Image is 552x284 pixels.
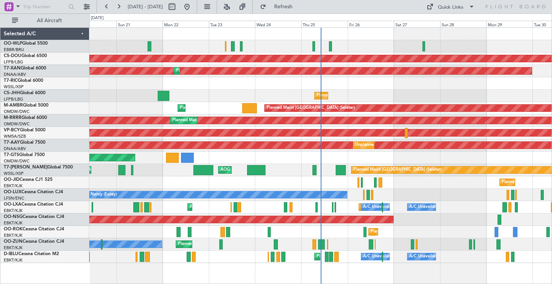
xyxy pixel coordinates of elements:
[172,115,246,126] div: Planned Maint Dubai (Al Maktoum Intl)
[4,41,22,46] span: OO-WLP
[4,54,47,58] a: CS-DOUGlobal 6500
[438,4,463,11] div: Quick Links
[486,21,532,27] div: Mon 29
[4,116,47,120] a: M-RRRRGlobal 6000
[72,189,117,200] div: No Crew Nancy (Essey)
[317,251,400,262] div: Planned Maint Nice ([GEOGRAPHIC_DATA])
[128,3,163,10] span: [DATE] - [DATE]
[8,15,81,27] button: All Aircraft
[409,251,529,262] div: A/C Unavailable [GEOGRAPHIC_DATA]-[GEOGRAPHIC_DATA]
[4,128,20,132] span: VP-BCY
[180,102,254,114] div: Planned Maint Dubai (Al Maktoum Intl)
[4,103,23,108] span: M-AMBR
[4,220,23,226] a: EBKT/KJK
[4,91,45,95] a: CS-JHHGlobal 6000
[116,21,163,27] div: Sun 21
[4,116,21,120] span: M-RRRR
[4,41,48,46] a: OO-WLPGlobal 5500
[4,153,45,157] a: T7-GTSGlobal 7500
[190,201,271,213] div: AOG Maint Kortrijk-[GEOGRAPHIC_DATA]
[178,239,265,250] div: Planned Maint Kortrijk-[GEOGRAPHIC_DATA]
[394,21,440,27] div: Sat 27
[4,109,30,114] a: OMDW/DWC
[20,18,79,23] span: All Aircraft
[4,227,23,231] span: OO-ROK
[163,21,209,27] div: Mon 22
[256,1,302,13] button: Refresh
[4,66,46,71] a: T7-XANGlobal 6000
[4,245,23,251] a: EBKT/KJK
[4,215,23,219] span: OO-NSG
[4,239,23,244] span: OO-ZUN
[4,47,24,53] a: EBBR/BRU
[255,21,301,27] div: Wed 24
[4,239,64,244] a: OO-ZUNCessna Citation CJ4
[4,190,63,194] a: OO-LUXCessna Citation CJ4
[4,103,48,108] a: M-AMBRGlobal 5000
[348,21,394,27] div: Fri 26
[363,251,503,262] div: A/C Unavailable [GEOGRAPHIC_DATA] ([GEOGRAPHIC_DATA] National)
[355,140,466,151] div: Unplanned Maint [GEOGRAPHIC_DATA] (Al Maktoum Intl)
[268,4,299,9] span: Refresh
[91,15,104,21] div: [DATE]
[423,1,478,13] button: Quick Links
[371,226,458,237] div: Planned Maint Kortrijk-[GEOGRAPHIC_DATA]
[23,1,66,12] input: Trip Number
[176,65,250,77] div: Planned Maint Dubai (Al Maktoum Intl)
[4,140,20,145] span: T7-AAY
[4,195,24,201] a: LFSN/ENC
[4,78,43,83] a: T7-RICGlobal 6000
[4,78,18,83] span: T7-RIC
[4,165,47,170] span: T7-[PERSON_NAME]
[4,252,18,256] span: D-IBLU
[4,66,21,71] span: T7-XAN
[301,21,347,27] div: Thu 25
[4,165,73,170] a: T7-[PERSON_NAME]Global 7500
[409,201,440,213] div: A/C Unavailable
[70,21,116,27] div: Sat 20
[4,257,23,263] a: EBKT/KJK
[220,164,305,176] div: AOG Maint London ([GEOGRAPHIC_DATA])
[4,96,23,102] a: LFPB/LBG
[363,201,503,213] div: A/C Unavailable [GEOGRAPHIC_DATA] ([GEOGRAPHIC_DATA] National)
[4,227,64,231] a: OO-ROKCessna Citation CJ4
[317,90,435,101] div: Planned Maint [GEOGRAPHIC_DATA] ([GEOGRAPHIC_DATA])
[4,177,53,182] a: OO-JIDCessna CJ1 525
[4,252,59,256] a: D-IBLUCessna Citation M2
[4,128,45,132] a: VP-BCYGlobal 5000
[4,91,20,95] span: CS-JHH
[4,59,23,65] a: LFPB/LBG
[4,140,45,145] a: T7-AAYGlobal 7500
[4,146,26,152] a: DNAA/ABV
[4,202,21,207] span: OO-LXA
[4,215,64,219] a: OO-NSGCessna Citation CJ4
[4,158,30,164] a: OMDW/DWC
[440,21,486,27] div: Sun 28
[4,183,23,189] a: EBKT/KJK
[4,208,23,213] a: EBKT/KJK
[4,233,23,238] a: EBKT/KJK
[209,21,255,27] div: Tue 23
[4,121,30,127] a: OMDW/DWC
[4,171,24,176] a: WSSL/XSP
[4,153,19,157] span: T7-GTS
[4,190,21,194] span: OO-LUX
[4,84,24,90] a: WSSL/XSP
[4,177,20,182] span: OO-JID
[4,72,26,77] a: DNAA/ABV
[267,102,355,114] div: Planned Maint [GEOGRAPHIC_DATA] (Seletar)
[4,202,63,207] a: OO-LXACessna Citation CJ4
[353,164,442,176] div: Planned Maint [GEOGRAPHIC_DATA] (Seletar)
[4,134,26,139] a: WMSA/SZB
[4,54,21,58] span: CS-DOU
